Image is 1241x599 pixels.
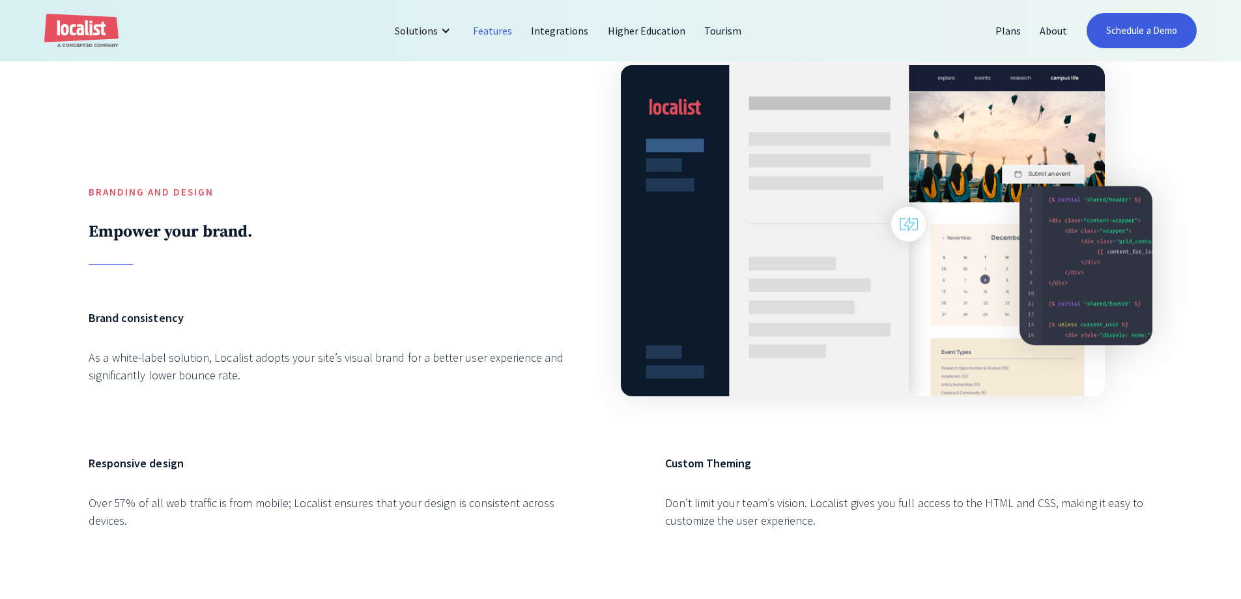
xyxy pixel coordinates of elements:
[44,14,119,48] a: home
[395,23,438,38] div: Solutions
[89,494,576,529] div: Over 57% of all web traffic is from mobile; Localist ensures that your design is consistent acros...
[1031,15,1077,46] a: About
[599,15,696,46] a: Higher Education
[89,222,576,242] h2: Empower your brand.
[89,185,576,200] h5: Branding and Design
[522,15,598,46] a: Integrations
[89,349,576,384] div: As a white-label solution, Localist adopts your site’s visual brand for a better user experience ...
[665,494,1152,529] div: Don’t limit your team’s vision. Localist gives you full access to the HTML and CSS, making it eas...
[986,15,1031,46] a: Plans
[89,309,576,327] h6: Brand consistency
[695,15,751,46] a: Tourism
[89,454,576,472] h6: Responsive design
[1087,13,1197,48] a: Schedule a Demo
[665,454,1152,472] h6: Custom Theming
[464,15,522,46] a: Features
[385,15,464,46] div: Solutions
